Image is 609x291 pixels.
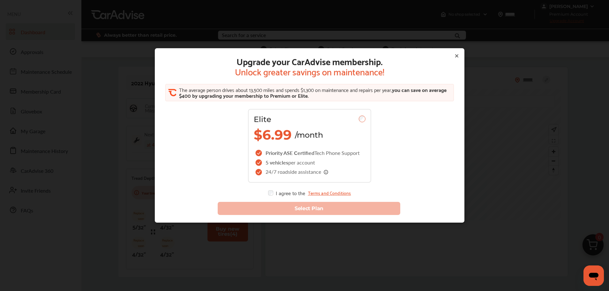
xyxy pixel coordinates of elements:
img: checkIcon.6d469ec1.svg [255,150,263,156]
img: checkIcon.6d469ec1.svg [255,169,263,175]
img: checkIcon.6d469ec1.svg [255,159,263,166]
span: $6.99 [254,126,292,143]
img: CA_CheckIcon.cf4f08d4.svg [168,88,177,97]
div: I agree to the [268,190,351,195]
span: /month [295,130,323,140]
span: you can save on average $400 by upgrading your membership to Premium or Elite. [179,85,447,100]
span: Elite [254,115,271,124]
span: 24/7 roadside assistance [266,169,329,175]
span: Priority ASE Certified [266,149,314,157]
iframe: Button to launch messaging window [583,265,604,286]
a: Terms and Conditions [308,190,351,195]
span: Tech Phone Support [314,149,360,157]
span: per account [288,159,315,166]
span: The average person drives about 13,500 miles and spends $1,300 on maintenance and repairs per year, [179,85,392,94]
span: 5 vehicles [266,159,288,166]
span: Upgrade your CarAdvise membership. [235,56,384,66]
span: Unlock greater savings on maintenance! [235,66,384,76]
